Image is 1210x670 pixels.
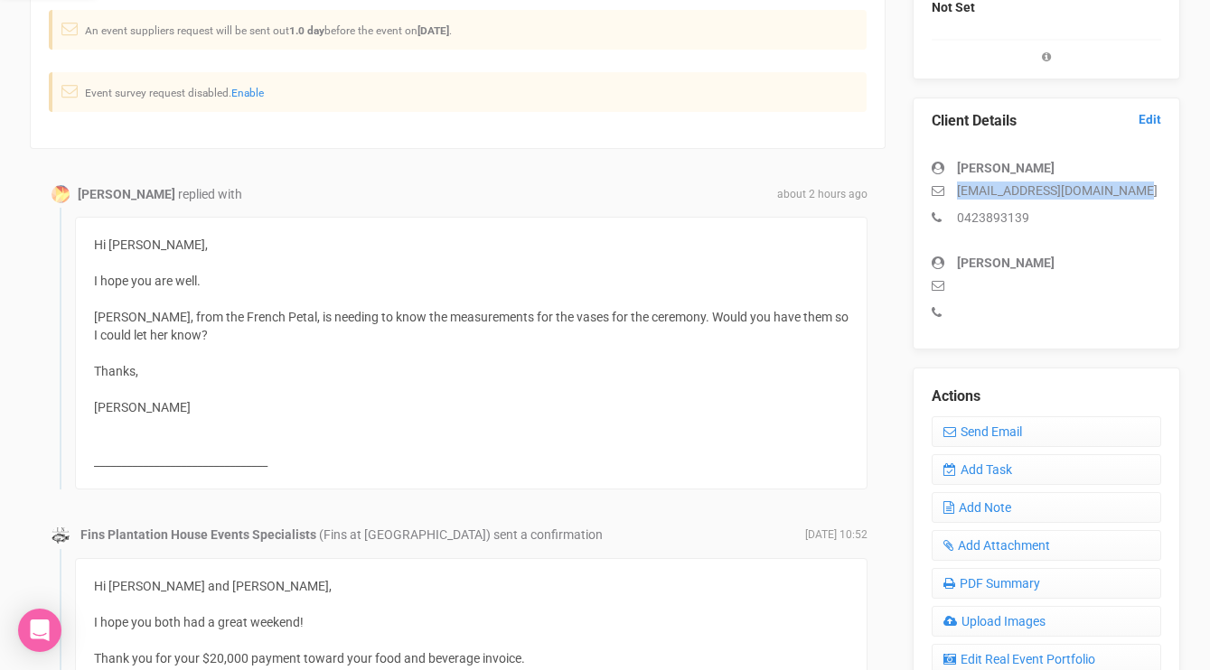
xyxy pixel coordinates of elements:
[85,24,452,37] small: An event suppliers request will be sent out before the event on .
[932,530,1161,561] a: Add Attachment
[231,87,264,99] a: Enable
[777,187,868,202] span: about 2 hours ago
[85,87,264,99] small: Event survey request disabled.
[178,187,242,201] span: replied with
[805,527,868,543] span: [DATE] 10:52
[932,181,1161,200] p: [EMAIL_ADDRESS][DOMAIN_NAME]
[932,386,1161,407] legend: Actions
[289,24,324,37] strong: 1.0 day
[417,24,449,37] strong: [DATE]
[75,217,868,489] div: Hi [PERSON_NAME], I hope you are well. [PERSON_NAME], from the French Petal, is needing to know t...
[52,526,70,544] img: data
[932,416,1161,447] a: Send Email
[319,527,603,542] span: (Fins at [GEOGRAPHIC_DATA]) sent a confirmation
[957,256,1055,270] strong: [PERSON_NAME]
[957,161,1055,175] strong: [PERSON_NAME]
[932,606,1161,637] a: Upload Images
[18,609,61,652] div: Open Intercom Messenger
[78,187,175,201] strong: [PERSON_NAME]
[932,568,1161,599] a: PDF Summary
[52,185,70,203] img: Profile Image
[932,111,1161,132] legend: Client Details
[1139,111,1161,128] a: Edit
[932,209,1161,227] p: 0423893139
[80,527,316,542] strong: Fins Plantation House Events Specialists
[932,454,1161,485] a: Add Task
[932,492,1161,523] a: Add Note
